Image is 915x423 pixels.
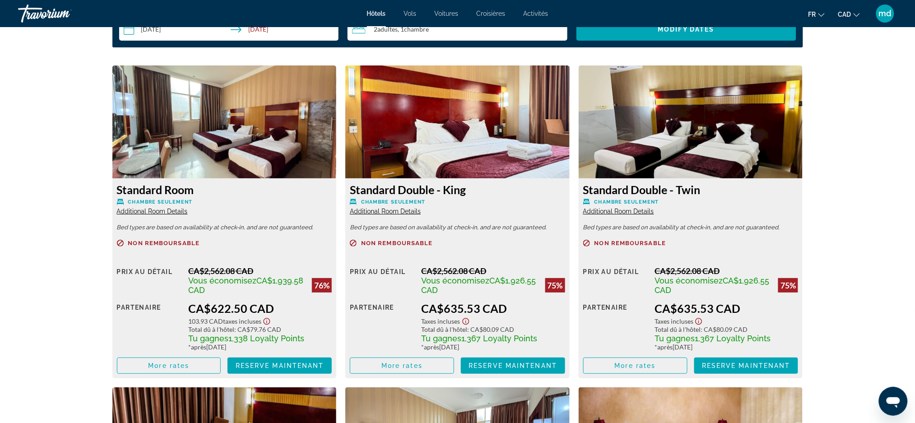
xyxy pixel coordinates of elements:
div: * [DATE] [655,343,798,351]
div: CA$2,562.08 CAD [188,266,332,276]
span: Taxes incluses [422,317,460,325]
span: Chambre seulement [128,199,193,205]
span: Non remboursable [595,240,666,246]
div: Partenaire [583,302,648,351]
span: Additional Room Details [583,208,654,215]
span: More rates [615,362,656,369]
button: Reserve maintenant [228,358,332,374]
span: Chambre [404,25,429,33]
a: Hôtels [367,10,386,17]
span: CA$1,926.55 CAD [422,276,536,295]
div: Partenaire [350,302,415,351]
img: Standard Double - Twin [579,65,803,178]
img: Standard Double - King [345,65,570,178]
a: Vols [404,10,417,17]
button: More rates [583,358,687,374]
span: More rates [381,362,423,369]
span: 103.93 CAD [188,317,223,325]
a: Voitures [435,10,459,17]
span: Total dû à l'hôtel [655,325,701,333]
span: CAD [838,11,851,18]
img: Standard Room [112,65,337,178]
button: Show Taxes and Fees disclaimer [261,315,272,325]
div: 76% [312,278,332,293]
button: Show Taxes and Fees disclaimer [460,315,471,325]
button: Change currency [838,8,860,21]
iframe: Bouton de lancement de la fenêtre de messagerie [879,387,908,416]
span: Reserve maintenant [236,362,324,369]
p: Bed types are based on availability at check-in, and are not guaranteed. [583,224,799,231]
div: 75% [545,278,565,293]
span: , 1 [398,26,429,33]
span: Reserve maintenant [469,362,557,369]
h3: Standard Double - Twin [583,183,799,196]
span: Vous économisez [422,276,490,285]
div: Partenaire [117,302,182,351]
div: : CA$80.09 CAD [655,325,798,333]
div: Prix au détail [117,266,182,295]
a: Croisières [477,10,506,17]
a: Travorium [18,2,108,25]
button: Reserve maintenant [694,358,799,374]
button: Show Taxes and Fees disclaimer [693,315,704,325]
span: Total dû à l'hôtel [188,325,234,333]
p: Bed types are based on availability at check-in, and are not guaranteed. [350,224,565,231]
div: CA$2,562.08 CAD [422,266,565,276]
div: 75% [778,278,798,293]
button: Reserve maintenant [461,358,565,374]
div: Prix au détail [350,266,415,295]
span: Vous économisez [655,276,723,285]
h3: Standard Room [117,183,332,196]
div: CA$635.53 CAD [422,302,565,315]
a: Activités [524,10,548,17]
span: Modify Dates [658,26,715,33]
button: Travelers: 2 adults, 0 children [348,18,567,41]
span: fr [808,11,816,18]
div: : CA$80.09 CAD [422,325,565,333]
div: : CA$79.76 CAD [188,325,332,333]
span: Tu gagnes [188,334,228,343]
span: 1,338 Loyalty Points [228,334,304,343]
h3: Standard Double - King [350,183,565,196]
button: User Menu [873,4,897,23]
div: Prix au détail [583,266,648,295]
span: 1,367 Loyalty Points [695,334,771,343]
span: après [657,343,673,351]
span: Taxes incluses [223,317,261,325]
span: 2 [374,26,398,33]
div: * [DATE] [422,343,565,351]
div: Search widget [119,18,796,41]
div: * [DATE] [188,343,332,351]
div: CA$2,562.08 CAD [655,266,798,276]
span: Chambre seulement [595,199,659,205]
span: Taxes incluses [655,317,693,325]
span: Reserve maintenant [702,362,790,369]
span: Non remboursable [128,240,200,246]
span: Non remboursable [361,240,433,246]
span: Additional Room Details [117,208,188,215]
span: Vous économisez [188,276,256,285]
span: Tu gagnes [422,334,462,343]
span: après [191,343,206,351]
button: More rates [350,358,454,374]
span: Chambre seulement [361,199,426,205]
div: CA$635.53 CAD [655,302,798,315]
span: CA$1,926.55 CAD [655,276,769,295]
span: après [424,343,440,351]
p: Bed types are based on availability at check-in, and are not guaranteed. [117,224,332,231]
span: Additional Room Details [350,208,421,215]
span: 1,367 Loyalty Points [462,334,538,343]
button: Change language [808,8,825,21]
button: Modify Dates [576,18,796,41]
span: Tu gagnes [655,334,695,343]
span: Adultes [377,25,398,33]
span: More rates [148,362,189,369]
span: md [879,9,892,18]
button: Select check in and out date [119,18,339,41]
span: Total dû à l'hôtel [422,325,468,333]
